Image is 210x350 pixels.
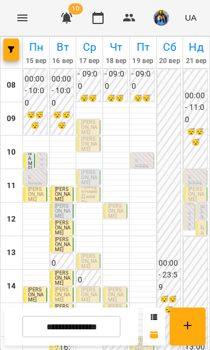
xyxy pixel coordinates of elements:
[188,211,192,216] p: 0
[7,79,16,92] h6: 08
[28,175,44,180] p: 0
[188,181,204,196] p: [PERSON_NAME]
[188,217,192,257] p: Група ЛФК
[25,56,48,66] h6: 15 вер
[78,39,101,56] h6: Ср
[52,56,74,66] h6: 16 вер
[108,203,124,219] span: [PERSON_NAME]
[28,287,44,303] span: [PERSON_NAME]
[185,56,208,66] h6: 21 вер
[132,56,153,93] h6: 00:00 - 09:00
[7,146,16,159] h6: 10
[52,73,73,109] h6: 00:00 - 10:00
[55,287,71,303] span: [PERSON_NAME]
[81,170,97,185] span: [PERSON_NAME]
[7,280,16,293] h6: 14
[7,247,16,259] h6: 13
[78,93,99,114] h6: 😴😴😴
[55,186,71,202] span: [PERSON_NAME]
[25,110,46,131] h6: 😴😴😴
[158,39,181,56] h6: Сб
[200,205,205,260] p: [PERSON_NAME]
[158,294,180,315] h6: 😴😴😴
[81,184,97,204] span: Празднічний Даніель
[132,93,153,114] h6: 😴😴😴
[153,10,169,26] img: d1dec607e7f372b62d1bb04098aa4c64.jpeg
[55,237,71,252] span: [PERSON_NAME]
[25,73,46,109] h6: 00:00 - 10:00
[78,56,99,93] h6: 00:00 - 09:00
[158,56,181,66] h6: 20 вер
[9,4,36,31] button: Menu
[28,186,44,202] span: [PERSON_NAME]
[185,90,206,126] h6: 00:00 - 11:00
[185,12,197,23] span: UA
[185,127,206,148] h6: 😴😴😴
[81,119,97,135] span: [PERSON_NAME]
[68,3,83,15] span: 10
[55,220,71,236] span: [PERSON_NAME]
[105,93,126,114] h6: 😴😴😴
[28,181,44,196] p: Кінезіотерапія
[7,213,16,226] h6: 12
[188,186,204,202] span: [PERSON_NAME]
[78,56,101,66] h6: 17 вер
[52,110,73,131] h6: 😴😴😴
[7,113,16,125] h6: 09
[55,270,71,286] span: [PERSON_NAME]
[135,159,151,164] p: 0
[135,164,151,179] p: [PERSON_NAME]
[81,253,97,269] span: [PERSON_NAME]
[105,56,128,66] h6: 18 вер
[81,136,97,152] span: [PERSON_NAME]
[132,56,155,66] h6: 19 вер
[81,287,97,303] span: [PERSON_NAME]
[25,39,48,56] h6: Пн
[52,39,74,56] h6: Вт
[105,39,128,56] h6: Чт
[55,203,71,219] span: [PERSON_NAME]
[158,257,180,294] h6: 00:00 - 23:59
[180,7,201,28] button: UA
[132,39,155,56] h6: Пт
[185,39,208,56] h6: Нд
[188,175,204,180] p: 0
[7,180,16,192] h6: 11
[105,56,126,93] h6: 00:00 - 09:00
[108,287,124,303] span: [PERSON_NAME]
